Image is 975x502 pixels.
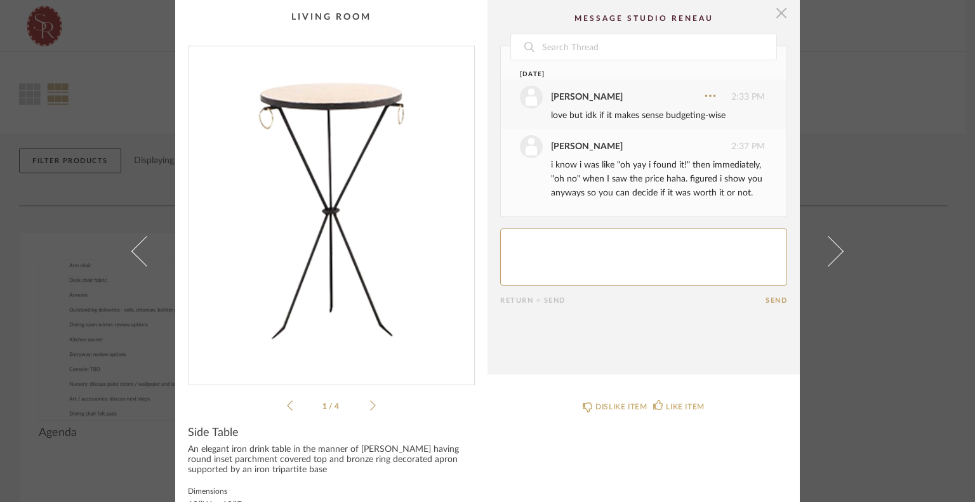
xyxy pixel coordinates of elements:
[189,46,474,374] img: 7bcf9d17-962c-4028-8231-45f413d2e507_1000x1000.jpg
[329,402,335,410] span: /
[551,90,623,104] div: [PERSON_NAME]
[520,135,765,158] div: 2:37 PM
[322,402,329,410] span: 1
[541,34,776,60] input: Search Thread
[551,158,765,200] div: i know i was like "oh yay i found it!" then immediately, "oh no" when I saw the price haha. figur...
[335,402,341,410] span: 4
[766,296,787,305] button: Send
[188,426,239,440] span: Side Table
[551,140,623,154] div: [PERSON_NAME]
[595,400,647,413] div: DISLIKE ITEM
[188,445,475,475] div: An elegant iron drink table in the manner of [PERSON_NAME] having round inset parchment covered t...
[189,46,474,374] div: 0
[500,296,766,305] div: Return = Send
[551,109,765,122] div: love but idk if it makes sense budgeting-wise
[666,400,704,413] div: LIKE ITEM
[520,70,741,79] div: [DATE]
[188,485,264,496] label: Dimensions
[520,86,765,109] div: 2:33 PM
